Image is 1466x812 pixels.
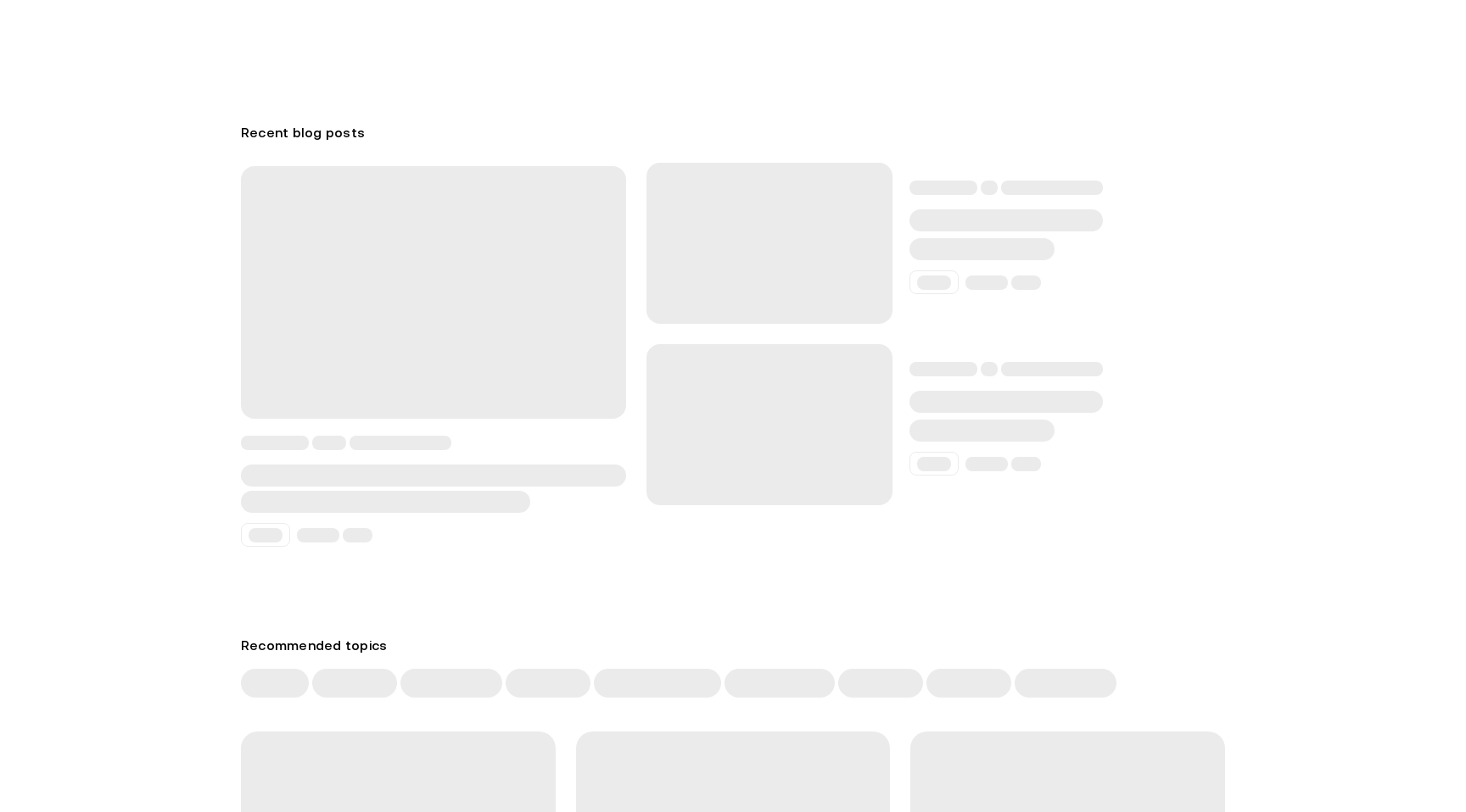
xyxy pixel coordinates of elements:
span: ‌ [909,391,1103,413]
span: ‌ [241,669,309,698]
span: ‌ [909,420,1055,442]
span: ‌ [838,669,923,698]
span: ‌ [926,669,1011,698]
span: ‌ [312,436,346,450]
h3: Recommended topics [241,631,1225,659]
span: ‌ [350,436,451,450]
span: ‌ [646,163,892,324]
span: ‌ [909,209,1103,231]
span: ‌ [917,457,951,471]
span: ‌ [297,528,339,542]
span: ‌ [981,181,998,195]
h3: Recent blog posts [241,119,1225,146]
span: ‌ [1001,181,1103,195]
span: ‌ [312,669,397,698]
span: ‌ [1011,275,1041,290]
span: ‌ [241,491,530,513]
span: ‌ [400,669,502,698]
span: ‌ [965,275,1008,290]
span: ‌ [594,669,721,698]
span: ‌ [241,166,626,419]
span: ‌ [241,464,626,487]
span: ‌ [1015,669,1116,698]
span: ‌ [343,528,372,542]
span: ‌ [249,528,283,542]
span: ‌ [909,362,977,376]
span: ‌ [241,436,309,450]
span: ‌ [917,275,951,290]
span: ‌ [981,362,998,376]
span: ‌ [1011,457,1041,471]
span: ‌ [909,181,977,195]
span: ‌ [646,344,892,505]
span: ‌ [506,669,590,698]
span: ‌ [965,457,1008,471]
span: ‌ [909,238,1055,260]
span: ‌ [1001,362,1103,376]
span: ‌ [725,669,835,698]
